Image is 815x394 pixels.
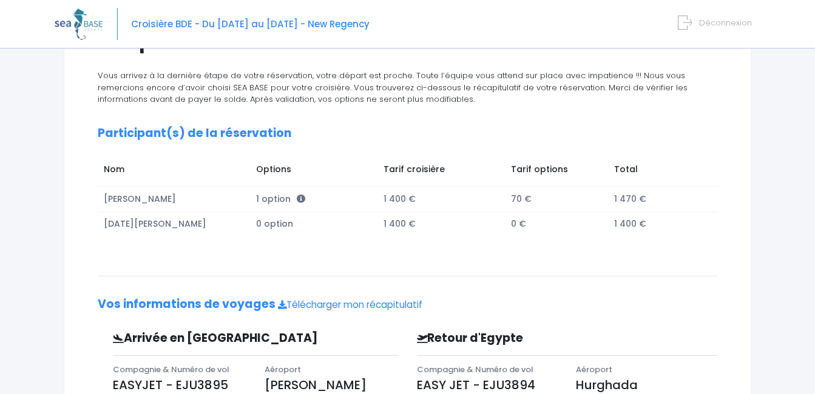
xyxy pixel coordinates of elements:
p: EASYJET - EJU3895 [113,376,246,394]
span: Compagnie & Numéro de vol [113,364,229,375]
h1: Récapitulatif de votre réservation [89,29,726,53]
span: 0 option [256,218,293,230]
td: 1 400 € [377,212,505,236]
p: EASY JET - EJU3894 [417,376,558,394]
h3: Retour d'Egypte [408,332,647,346]
span: Compagnie & Numéro de vol [417,364,533,375]
td: [DATE][PERSON_NAME] [98,212,250,236]
a: Télécharger mon récapitulatif [278,298,422,311]
td: 1 400 € [609,212,706,236]
td: Total [609,157,706,186]
td: Options [250,157,377,186]
p: Hurghada [576,376,717,394]
td: Tarif croisière [377,157,505,186]
td: 0 € [505,212,608,236]
td: Nom [98,157,250,186]
h3: Arrivée en [GEOGRAPHIC_DATA] [104,332,331,346]
td: [PERSON_NAME] [98,187,250,212]
span: Vous arrivez à la dernière étape de votre réservation, votre départ est proche. Toute l’équipe vo... [98,70,688,105]
td: Tarif options [505,157,608,186]
p: [PERSON_NAME] [265,376,398,394]
td: 70 € [505,187,608,212]
span: Aéroport [576,364,612,375]
span: Déconnexion [699,17,752,28]
span: Aéroport [265,364,301,375]
h2: Participant(s) de la réservation [98,127,717,141]
td: 1 470 € [609,187,706,212]
h2: Vos informations de voyages [98,298,717,312]
span: 1 option [256,193,305,205]
td: 1 400 € [377,187,505,212]
span: Croisière BDE - Du [DATE] au [DATE] - New Regency [131,18,370,30]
